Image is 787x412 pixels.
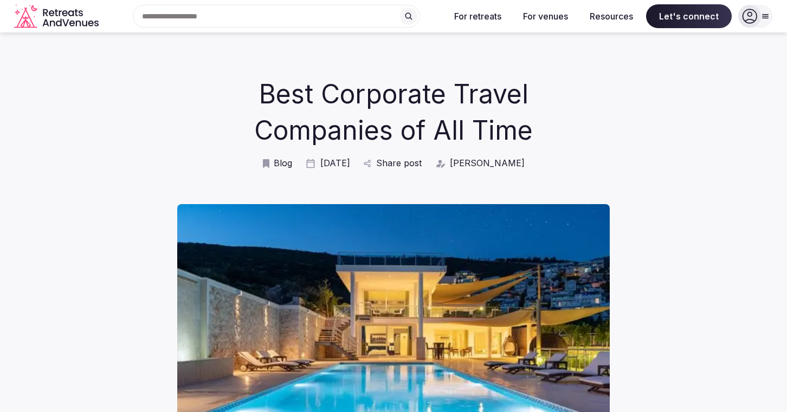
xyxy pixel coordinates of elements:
[204,76,583,148] h1: Best Corporate Travel Companies of All Time
[274,157,292,169] span: Blog
[450,157,525,169] span: [PERSON_NAME]
[14,4,101,29] a: Visit the homepage
[514,4,577,28] button: For venues
[263,157,292,169] a: Blog
[435,157,525,169] a: [PERSON_NAME]
[446,4,510,28] button: For retreats
[581,4,642,28] button: Resources
[646,4,732,28] span: Let's connect
[376,157,422,169] span: Share post
[14,4,101,29] svg: Retreats and Venues company logo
